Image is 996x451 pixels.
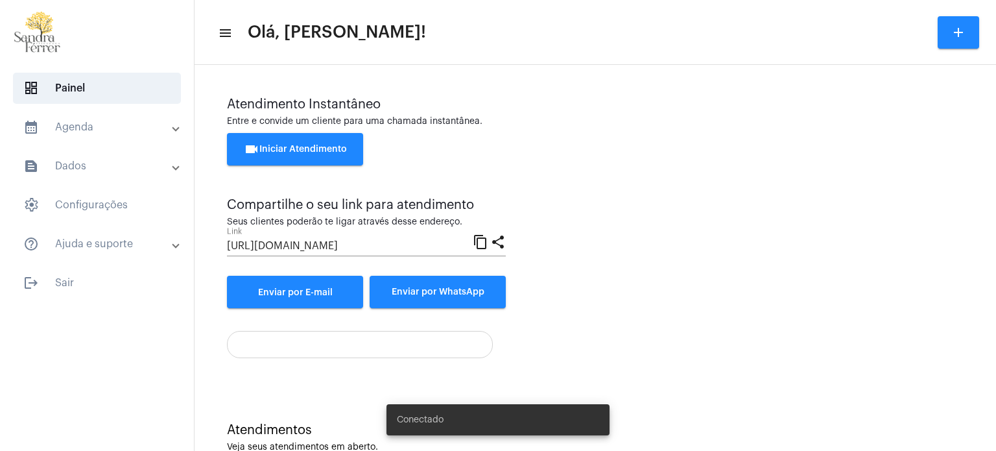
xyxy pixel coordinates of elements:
[13,267,181,299] span: Sair
[473,234,488,249] mat-icon: content_copy
[23,275,39,291] mat-icon: sidenav icon
[10,6,65,58] img: 87cae55a-51f6-9edc-6e8c-b06d19cf5cca.png
[218,25,231,41] mat-icon: sidenav icon
[392,287,484,297] span: Enviar por WhatsApp
[23,236,173,252] mat-panel-title: Ajuda e suporte
[8,151,194,182] mat-expansion-panel-header: sidenav iconDados
[227,133,363,165] button: Iniciar Atendimento
[23,80,39,96] span: sidenav icon
[244,141,259,157] mat-icon: videocam
[227,217,506,227] div: Seus clientes poderão te ligar através desse endereço.
[227,198,506,212] div: Compartilhe o seu link para atendimento
[248,22,426,43] span: Olá, [PERSON_NAME]!
[8,228,194,260] mat-expansion-panel-header: sidenav iconAjuda e suporte
[951,25,966,40] mat-icon: add
[8,112,194,143] mat-expansion-panel-header: sidenav iconAgenda
[244,145,347,154] span: Iniciar Atendimento
[227,423,964,437] div: Atendimentos
[227,117,964,127] div: Entre e convide um cliente para uma chamada instantânea.
[13,73,181,104] span: Painel
[23,197,39,213] span: sidenav icon
[23,158,39,174] mat-icon: sidenav icon
[490,234,506,249] mat-icon: share
[13,189,181,221] span: Configurações
[23,158,173,174] mat-panel-title: Dados
[23,119,173,135] mat-panel-title: Agenda
[397,413,444,426] span: Conectado
[227,97,964,112] div: Atendimento Instantâneo
[227,276,363,308] a: Enviar por E-mail
[258,288,333,297] span: Enviar por E-mail
[370,276,506,308] button: Enviar por WhatsApp
[23,236,39,252] mat-icon: sidenav icon
[23,119,39,135] mat-icon: sidenav icon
